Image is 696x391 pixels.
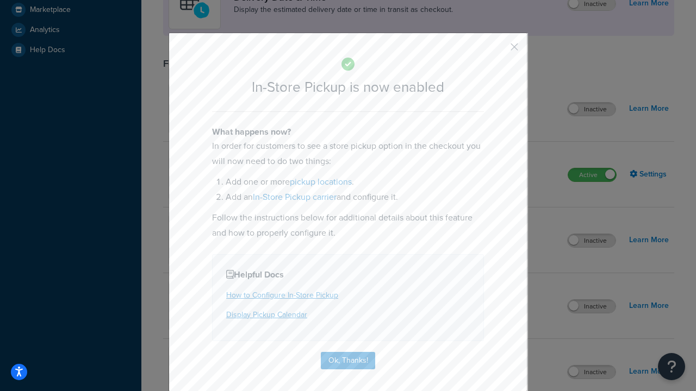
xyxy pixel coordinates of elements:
[226,190,484,205] li: Add an and configure it.
[253,191,337,203] a: In-Store Pickup carrier
[212,125,484,138] h4: What happens now?
[290,175,352,188] a: pickup locations
[226,268,470,281] h4: Helpful Docs
[212,210,484,241] p: Follow the instructions below for additional details about this feature and how to properly confi...
[226,309,307,320] a: Display Pickup Calendar
[212,79,484,95] h2: In-Store Pickup is now enabled
[321,352,375,369] button: Ok, Thanks!
[226,289,338,301] a: How to Configure In-Store Pickup
[212,138,484,169] p: In order for customers to see a store pickup option in the checkout you will now need to do two t...
[226,174,484,190] li: Add one or more .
